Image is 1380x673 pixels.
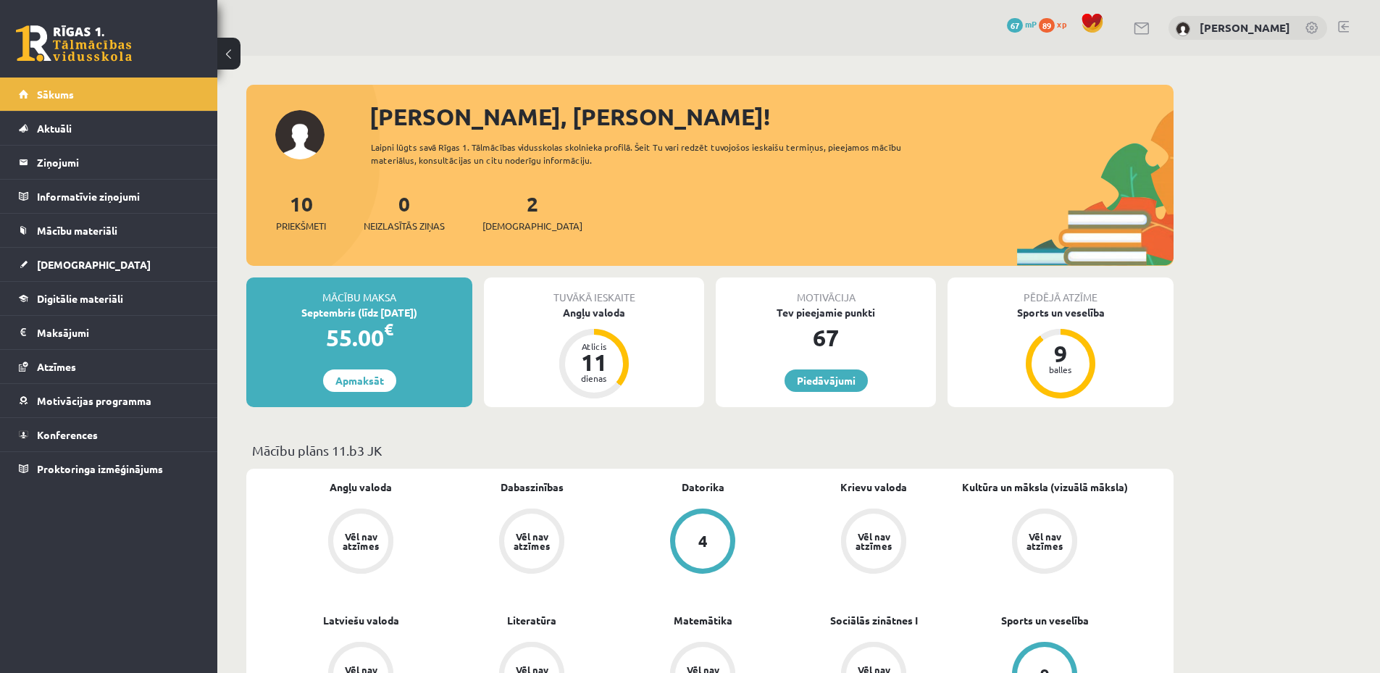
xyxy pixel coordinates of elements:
a: Vēl nav atzīmes [788,509,959,577]
a: Angļu valoda [330,480,392,495]
a: Informatīvie ziņojumi [19,180,199,213]
div: 4 [698,533,708,549]
span: Neizlasītās ziņas [364,219,445,233]
span: € [384,319,393,340]
a: Sociālās zinātnes I [830,613,918,628]
div: Sports un veselība [948,305,1174,320]
a: Literatūra [507,613,556,628]
a: Datorika [682,480,724,495]
div: Vēl nav atzīmes [340,532,381,551]
div: 67 [716,320,936,355]
div: Vēl nav atzīmes [511,532,552,551]
a: 10Priekšmeti [276,191,326,233]
div: balles [1039,365,1082,374]
div: 11 [572,351,616,374]
div: Angļu valoda [484,305,704,320]
span: Proktoringa izmēģinājums [37,462,163,475]
a: 67 mP [1007,18,1037,30]
div: dienas [572,374,616,383]
a: Konferences [19,418,199,451]
span: mP [1025,18,1037,30]
span: xp [1057,18,1066,30]
span: Mācību materiāli [37,224,117,237]
span: [DEMOGRAPHIC_DATA] [37,258,151,271]
a: Piedāvājumi [785,369,868,392]
span: Priekšmeti [276,219,326,233]
div: Laipni lūgts savā Rīgas 1. Tālmācības vidusskolas skolnieka profilā. Šeit Tu vari redzēt tuvojošo... [371,141,927,167]
a: 0Neizlasītās ziņas [364,191,445,233]
legend: Ziņojumi [37,146,199,179]
div: Motivācija [716,277,936,305]
a: Digitālie materiāli [19,282,199,315]
a: Kultūra un māksla (vizuālā māksla) [962,480,1128,495]
div: Tev pieejamie punkti [716,305,936,320]
a: Sports un veselība 9 balles [948,305,1174,401]
legend: Informatīvie ziņojumi [37,180,199,213]
a: Aktuāli [19,112,199,145]
span: [DEMOGRAPHIC_DATA] [482,219,582,233]
a: Vēl nav atzīmes [959,509,1130,577]
a: 89 xp [1039,18,1074,30]
a: Krievu valoda [840,480,907,495]
a: Dabaszinības [501,480,564,495]
p: Mācību plāns 11.b3 JK [252,440,1168,460]
span: 67 [1007,18,1023,33]
span: Digitālie materiāli [37,292,123,305]
a: Rīgas 1. Tālmācības vidusskola [16,25,132,62]
img: Viktorija Romulāne [1176,22,1190,36]
a: Latviešu valoda [323,613,399,628]
a: Mācību materiāli [19,214,199,247]
a: Matemātika [674,613,732,628]
div: Pēdējā atzīme [948,277,1174,305]
div: [PERSON_NAME], [PERSON_NAME]! [369,99,1174,134]
a: [DEMOGRAPHIC_DATA] [19,248,199,281]
span: Aktuāli [37,122,72,135]
legend: Maksājumi [37,316,199,349]
div: Vēl nav atzīmes [853,532,894,551]
div: 55.00 [246,320,472,355]
a: Maksājumi [19,316,199,349]
a: Apmaksāt [323,369,396,392]
a: Sports un veselība [1001,613,1089,628]
span: Motivācijas programma [37,394,151,407]
span: 89 [1039,18,1055,33]
span: Atzīmes [37,360,76,373]
a: [PERSON_NAME] [1200,20,1290,35]
div: Septembris (līdz [DATE]) [246,305,472,320]
a: 4 [617,509,788,577]
a: Sākums [19,78,199,111]
a: Vēl nav atzīmes [275,509,446,577]
a: Motivācijas programma [19,384,199,417]
div: Tuvākā ieskaite [484,277,704,305]
a: 2[DEMOGRAPHIC_DATA] [482,191,582,233]
a: Ziņojumi [19,146,199,179]
a: Atzīmes [19,350,199,383]
span: Sākums [37,88,74,101]
a: Angļu valoda Atlicis 11 dienas [484,305,704,401]
div: Atlicis [572,342,616,351]
div: 9 [1039,342,1082,365]
a: Proktoringa izmēģinājums [19,452,199,485]
a: Vēl nav atzīmes [446,509,617,577]
span: Konferences [37,428,98,441]
div: Vēl nav atzīmes [1024,532,1065,551]
div: Mācību maksa [246,277,472,305]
